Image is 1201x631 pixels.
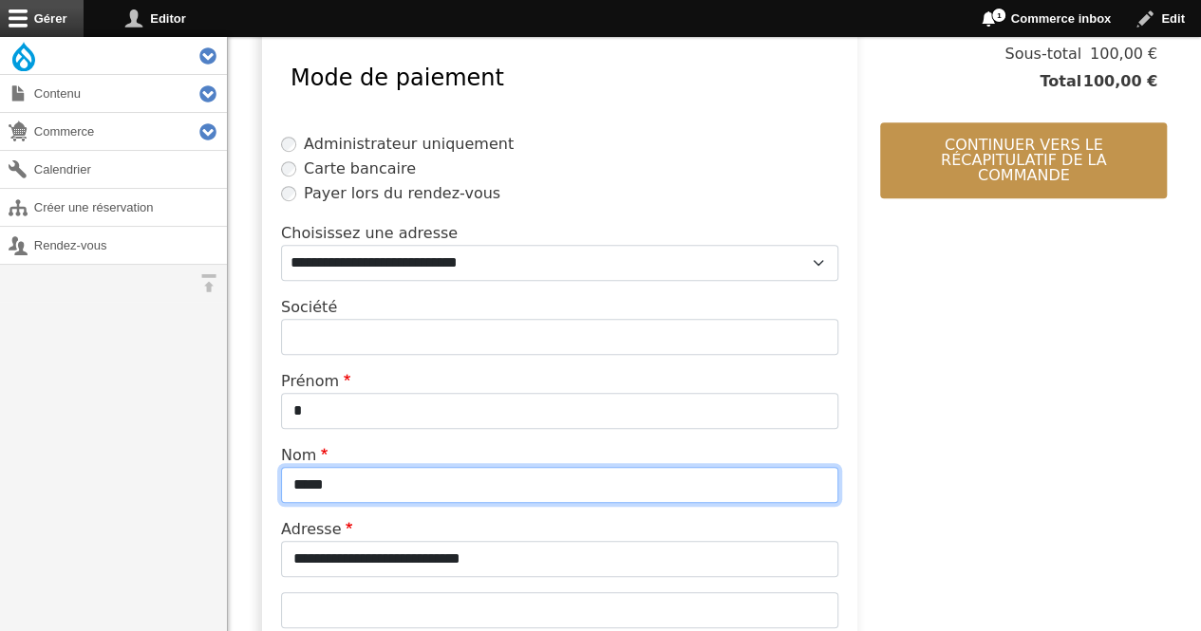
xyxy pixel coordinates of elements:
label: Prénom [281,370,355,393]
label: Société [281,296,337,319]
span: 100,00 € [1081,43,1157,65]
label: Adresse [281,518,357,541]
button: Continuer vers le récapitulatif de la commande [880,122,1167,198]
span: 1 [991,8,1006,23]
label: Administrateur uniquement [304,133,514,156]
span: 100,00 € [1081,70,1157,93]
label: Choisissez une adresse [281,222,458,245]
label: Payer lors du rendez-vous [304,182,500,205]
span: Total [1040,70,1081,93]
button: Orientation horizontale [190,265,227,302]
span: Sous-total [1004,43,1081,65]
label: Nom [281,444,332,467]
label: Carte bancaire [304,158,416,180]
span: Mode de paiement [291,65,504,91]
